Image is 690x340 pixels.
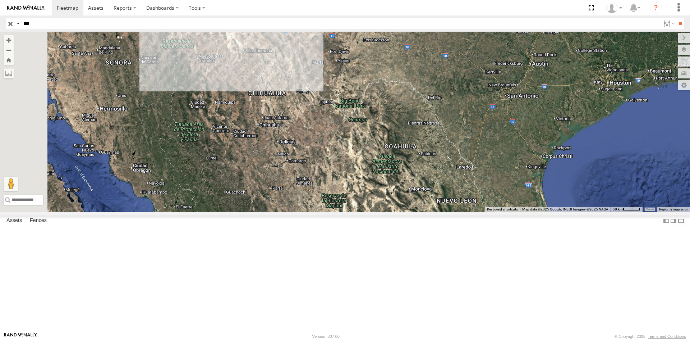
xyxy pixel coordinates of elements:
[4,177,18,191] button: Drag Pegman onto the map to open Street View
[487,207,518,212] button: Keyboard shortcuts
[663,216,670,226] label: Dock Summary Table to the Left
[15,18,21,29] label: Search Query
[611,207,643,212] button: Map Scale: 50 km per 45 pixels
[646,208,654,211] a: Terms (opens in new tab)
[677,216,685,226] label: Hide Summary Table
[4,55,14,65] button: Zoom Home
[604,3,625,13] div: Roberto Garcia
[4,45,14,55] button: Zoom out
[26,216,50,226] label: Fences
[522,207,608,211] span: Map data ©2025 Google, INEGI Imagery ©2025 NASA
[670,216,677,226] label: Dock Summary Table to the Right
[3,216,26,226] label: Assets
[4,68,14,78] label: Measure
[4,333,37,340] a: Visit our Website
[4,35,14,45] button: Zoom in
[312,334,340,339] div: Version: 307.00
[613,207,623,211] span: 50 km
[615,334,686,339] div: © Copyright 2025 -
[650,2,662,14] i: ?
[678,80,690,90] label: Map Settings
[7,5,45,10] img: rand-logo.svg
[659,207,688,211] a: Report a map error
[648,334,686,339] a: Terms and Conditions
[661,18,676,29] label: Search Filter Options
